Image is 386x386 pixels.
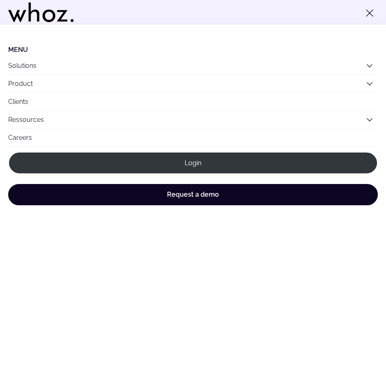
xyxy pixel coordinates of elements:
a: Product [8,80,33,88]
a: Ressources [8,116,44,123]
a: Login [8,152,378,174]
iframe: Chatbot [332,332,375,375]
a: Request a demo [8,184,378,205]
li: Menu [8,46,378,54]
button: Ressources [8,111,378,128]
button: Product [8,75,378,92]
a: Careers [8,129,378,146]
a: Clients [8,93,378,110]
button: Solutions [8,57,378,74]
button: Toggle menu [361,5,378,21]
